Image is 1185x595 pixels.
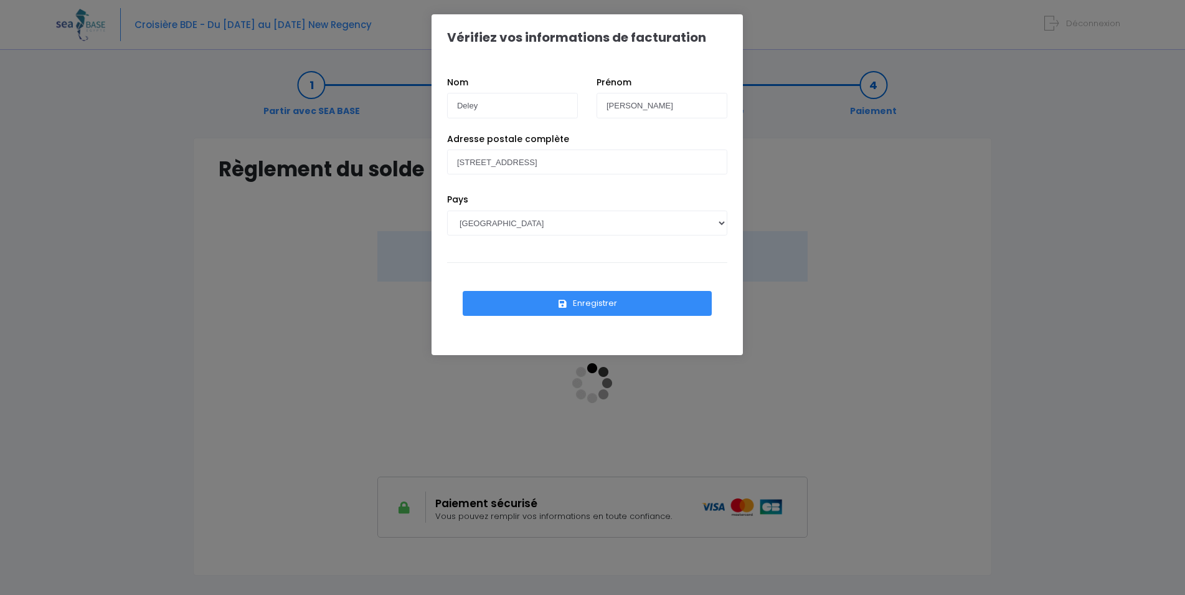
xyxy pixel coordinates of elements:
[597,76,631,89] label: Prénom
[447,76,468,89] label: Nom
[447,133,569,146] label: Adresse postale complète
[447,193,468,206] label: Pays
[463,291,712,316] button: Enregistrer
[447,30,706,45] h1: Vérifiez vos informations de facturation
